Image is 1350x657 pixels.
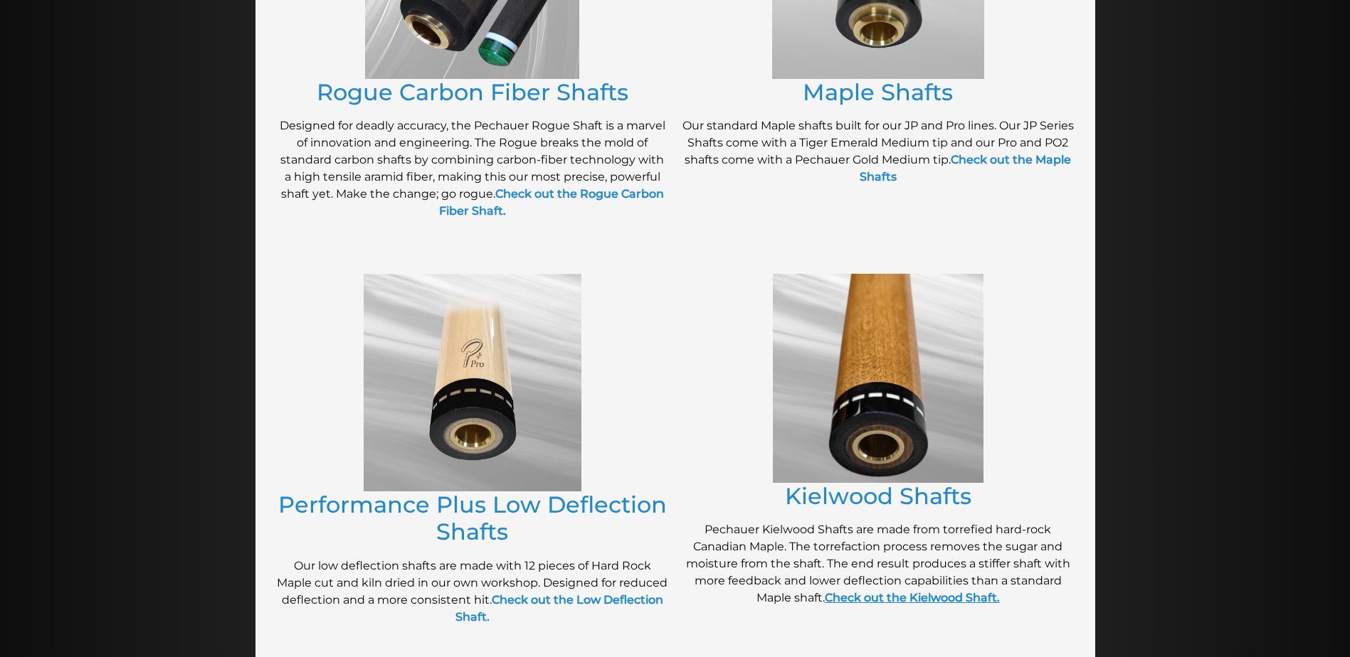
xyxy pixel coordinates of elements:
p: Our standard Maple shafts built for our JP and Pro lines. Our JP Series Shafts come with a Tiger ... [682,117,1074,186]
a: Rogue Carbon Fiber Shafts [317,78,628,106]
a: Maple Shafts [803,78,953,106]
p: Designed for deadly accuracy, the Pechauer Rogue Shaft is a marvel of innovation and engineering.... [277,117,668,220]
a: Performance Plus Low Deflection Shafts [278,491,667,545]
p: Our low deflection shafts are made with 12 pieces of Hard Rock Maple cut and kiln dried in our ow... [277,557,668,626]
p: Pechauer Kielwood Shafts are made from torrefied hard-rock Canadian Maple. The torrefaction proce... [682,521,1074,607]
a: Kielwood Shafts [785,482,971,510]
a: Check out the Rogue Carbon Fiber Shaft. [439,187,664,218]
a: Check out the Maple Shafts [860,153,1072,183]
a: Check out the Kielwood Shaft. [825,591,1000,604]
a: Check out the Low Deflection Shaft. [455,593,663,624]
